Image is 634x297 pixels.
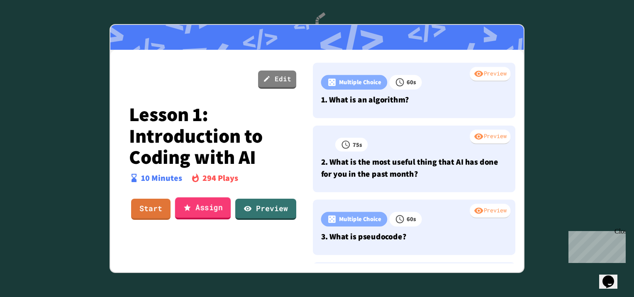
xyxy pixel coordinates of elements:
[339,214,381,224] p: Multiple Choice
[470,67,510,82] div: Preview
[258,71,296,89] a: Edit
[407,78,416,87] p: 60 s
[175,197,231,220] a: Assign
[129,103,297,168] p: Lesson 1: Introduction to Coding with AI
[470,204,510,219] div: Preview
[353,140,362,149] p: 75 s
[565,228,626,263] iframe: chat widget
[321,156,507,180] p: 2. What is the most useful thing that AI has done for you in the past month?
[141,172,182,184] p: 10 Minutes
[202,172,238,184] p: 294 Plays
[339,78,381,87] p: Multiple Choice
[470,129,510,144] div: Preview
[131,199,171,220] a: Start
[235,199,296,220] a: Preview
[599,264,626,289] iframe: chat widget
[3,3,57,53] div: Chat with us now!Close
[407,214,416,224] p: 60 s
[321,231,507,243] p: 3. What is pseudocode?
[321,94,507,106] p: 1. What is an algorithm?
